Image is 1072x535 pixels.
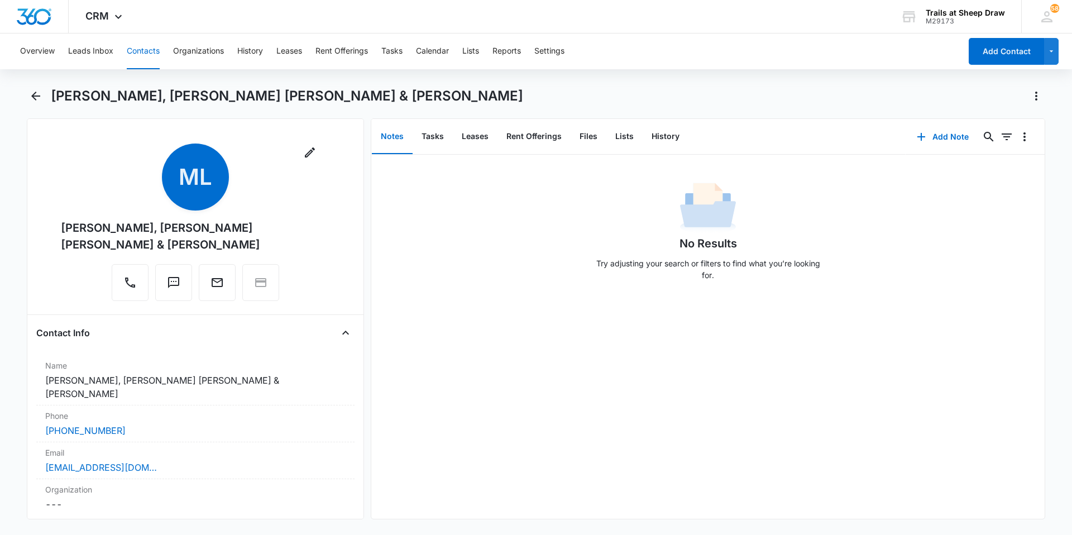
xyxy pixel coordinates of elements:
[606,120,643,154] button: Lists
[51,88,523,104] h1: [PERSON_NAME], [PERSON_NAME] [PERSON_NAME] & [PERSON_NAME]
[315,34,368,69] button: Rent Offerings
[112,281,149,291] a: Call
[199,281,236,291] a: Email
[36,442,355,479] div: Email[EMAIL_ADDRESS][DOMAIN_NAME]
[36,355,355,405] div: Name[PERSON_NAME], [PERSON_NAME] [PERSON_NAME] & [PERSON_NAME]
[68,34,113,69] button: Leads Inbox
[337,324,355,342] button: Close
[643,120,688,154] button: History
[45,498,346,511] dd: ---
[462,34,479,69] button: Lists
[998,128,1016,146] button: Filters
[36,479,355,515] div: Organization---
[61,219,330,253] div: [PERSON_NAME], [PERSON_NAME] [PERSON_NAME] & [PERSON_NAME]
[45,424,126,437] a: [PHONE_NUMBER]
[591,257,825,281] p: Try adjusting your search or filters to find what you’re looking for.
[453,120,497,154] button: Leases
[155,264,192,301] button: Text
[173,34,224,69] button: Organizations
[679,235,737,252] h1: No Results
[1050,4,1059,13] div: notifications count
[372,120,413,154] button: Notes
[45,461,157,474] a: [EMAIL_ADDRESS][DOMAIN_NAME]
[1050,4,1059,13] span: 58
[199,264,236,301] button: Email
[85,10,109,22] span: CRM
[381,34,403,69] button: Tasks
[926,8,1005,17] div: account name
[571,120,606,154] button: Files
[1027,87,1045,105] button: Actions
[237,34,263,69] button: History
[492,34,521,69] button: Reports
[45,410,346,422] label: Phone
[969,38,1044,65] button: Add Contact
[45,484,346,495] label: Organization
[155,281,192,291] a: Text
[45,374,346,400] dd: [PERSON_NAME], [PERSON_NAME] [PERSON_NAME] & [PERSON_NAME]
[926,17,1005,25] div: account id
[36,405,355,442] div: Phone[PHONE_NUMBER]
[906,123,980,150] button: Add Note
[112,264,149,301] button: Call
[534,34,564,69] button: Settings
[413,120,453,154] button: Tasks
[276,34,302,69] button: Leases
[162,144,229,211] span: ML
[20,34,55,69] button: Overview
[27,87,44,105] button: Back
[45,360,346,371] label: Name
[980,128,998,146] button: Search...
[45,447,346,458] label: Email
[416,34,449,69] button: Calendar
[1016,128,1033,146] button: Overflow Menu
[127,34,160,69] button: Contacts
[680,179,736,235] img: No Data
[497,120,571,154] button: Rent Offerings
[36,326,90,340] h4: Contact Info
